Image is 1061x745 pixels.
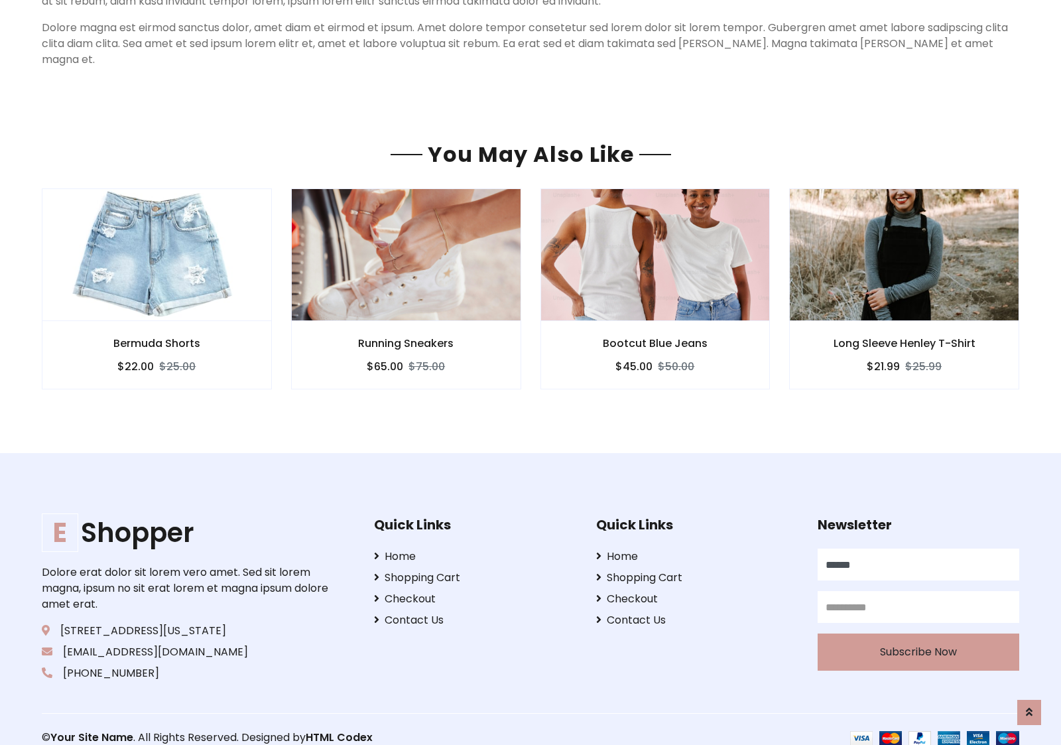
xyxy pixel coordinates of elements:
h5: Quick Links [374,517,576,533]
a: Bootcut Blue Jeans $45.00$50.00 [540,188,771,389]
a: HTML Codex [306,730,373,745]
a: Bermuda Shorts $22.00$25.00 [42,188,272,389]
del: $25.00 [159,359,196,374]
h1: Shopper [42,517,332,549]
a: Running Sneakers $65.00$75.00 [291,188,521,389]
button: Subscribe Now [818,634,1019,671]
del: $25.99 [905,359,942,374]
h6: $21.99 [867,360,900,373]
h6: $45.00 [615,360,653,373]
a: Checkout [374,591,576,607]
h6: Bermuda Shorts [42,337,271,350]
p: Dolore magna est eirmod sanctus dolor, amet diam et eirmod et ipsum. Amet dolore tempor consetetu... [42,20,1019,68]
a: Home [374,549,576,565]
h5: Quick Links [596,517,798,533]
h6: Long Sleeve Henley T-Shirt [790,337,1019,350]
a: Your Site Name [50,730,133,745]
h6: $22.00 [117,360,154,373]
a: Shopping Cart [596,570,798,586]
h6: $65.00 [367,360,403,373]
h6: Bootcut Blue Jeans [541,337,770,350]
span: E [42,513,78,552]
p: Dolore erat dolor sit lorem vero amet. Sed sit lorem magna, ipsum no sit erat lorem et magna ipsu... [42,565,332,612]
a: EShopper [42,517,332,549]
p: [PHONE_NUMBER] [42,665,332,681]
a: Shopping Cart [374,570,576,586]
h6: Running Sneakers [292,337,521,350]
p: [STREET_ADDRESS][US_STATE] [42,623,332,639]
a: Long Sleeve Henley T-Shirt $21.99$25.99 [789,188,1019,389]
a: Contact Us [596,612,798,628]
a: Contact Us [374,612,576,628]
del: $75.00 [408,359,445,374]
del: $50.00 [658,359,694,374]
span: You May Also Like [422,139,639,169]
a: Checkout [596,591,798,607]
h5: Newsletter [818,517,1019,533]
p: [EMAIL_ADDRESS][DOMAIN_NAME] [42,644,332,660]
a: Home [596,549,798,565]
